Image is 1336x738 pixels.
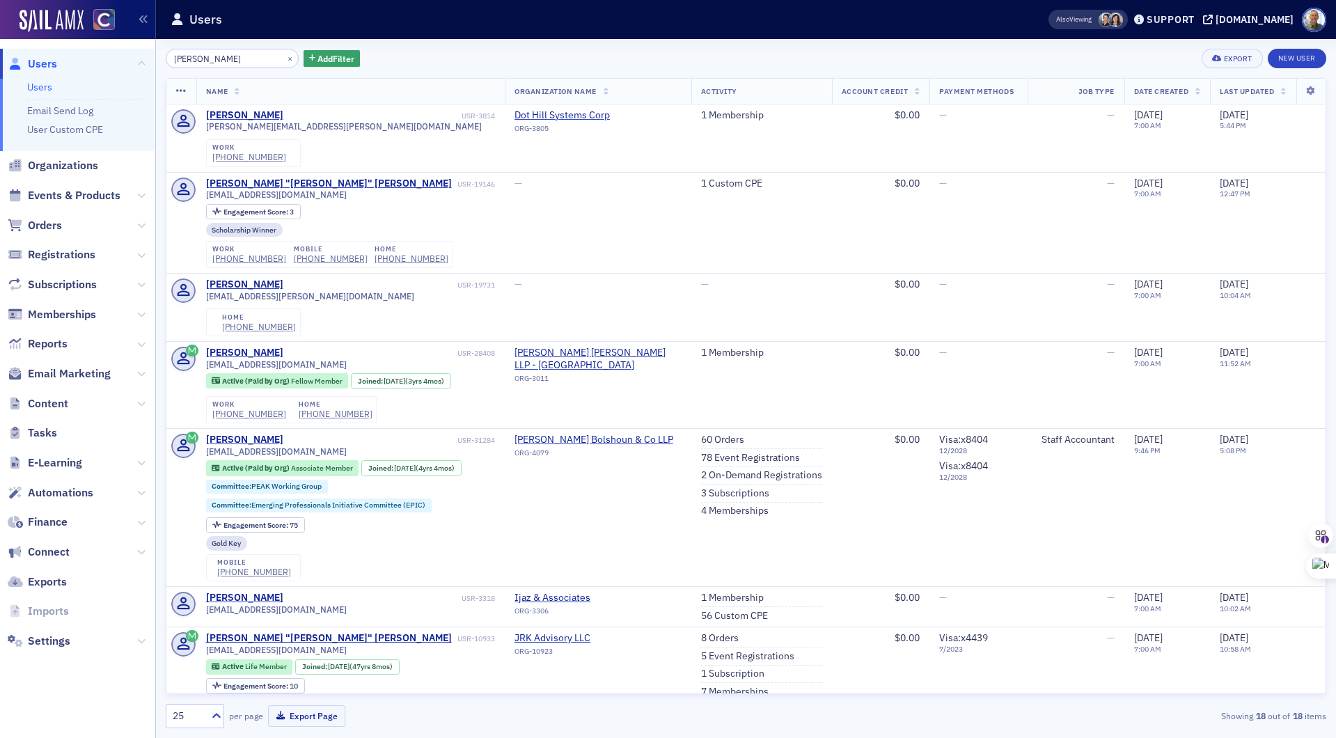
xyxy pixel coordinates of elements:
a: Settings [8,634,70,649]
span: Finance [28,515,68,530]
a: Imports [8,604,69,619]
span: Exports [28,574,67,590]
span: Orders [28,218,62,233]
a: Memberships [8,307,96,322]
a: Orders [8,218,62,233]
span: Email Marketing [28,366,111,382]
span: Connect [28,544,70,560]
a: Organizations [8,158,98,173]
a: User Custom CPE [27,123,103,136]
a: View Homepage [84,9,115,33]
a: Users [8,56,57,72]
a: Content [8,396,68,411]
a: Finance [8,515,68,530]
span: Memberships [28,307,96,322]
span: Automations [28,485,93,501]
a: Email Marketing [8,366,111,382]
a: Exports [8,574,67,590]
a: Reports [8,336,68,352]
a: E-Learning [8,455,82,471]
img: SailAMX [19,10,84,32]
a: Automations [8,485,93,501]
span: E-Learning [28,455,82,471]
a: Subscriptions [8,277,97,292]
a: Users [27,81,52,93]
span: Users [28,56,57,72]
span: Subscriptions [28,277,97,292]
a: Registrations [8,247,95,262]
a: Email Send Log [27,104,93,117]
span: Imports [28,604,69,619]
a: Connect [8,544,70,560]
img: SailAMX [93,9,115,31]
span: Settings [28,634,70,649]
span: Registrations [28,247,95,262]
span: Organizations [28,158,98,173]
span: Content [28,396,68,411]
a: Tasks [8,425,57,441]
span: Reports [28,336,68,352]
a: Events & Products [8,188,120,203]
span: Tasks [28,425,57,441]
span: Events & Products [28,188,120,203]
